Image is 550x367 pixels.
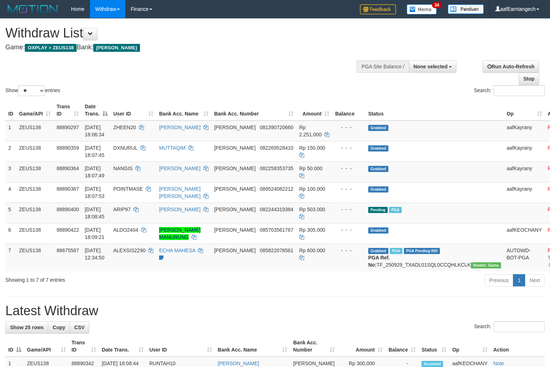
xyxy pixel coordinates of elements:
[474,85,545,96] label: Search:
[113,166,133,171] span: NANGIS
[5,223,16,244] td: 6
[525,274,545,286] a: Next
[389,207,402,213] span: Marked by aafanarl
[335,226,362,234] div: - - -
[5,4,60,14] img: MOTION_logo.png
[260,145,293,151] span: Copy 082269528410 to clipboard
[299,145,325,151] span: Rp 150.000
[211,100,296,121] th: Bank Acc. Number: activate to sort column ascending
[48,321,70,334] a: Copy
[85,145,104,158] span: [DATE] 18:07:45
[57,124,79,130] span: 88890297
[5,321,48,334] a: Show 25 rows
[421,361,443,367] span: Accepted
[69,321,89,334] a: CSV
[214,166,256,171] span: [PERSON_NAME]
[260,124,293,130] span: Copy 081390720660 to clipboard
[365,100,504,121] th: Status
[5,44,360,51] h4: Game: Bank:
[5,244,16,271] td: 7
[449,336,490,357] th: Op: activate to sort column ascending
[215,336,290,357] th: Bank Acc. Name: activate to sort column ascending
[5,336,24,357] th: ID: activate to sort column descending
[214,145,256,151] span: [PERSON_NAME]
[504,223,545,244] td: aafKEOCHANY
[299,166,323,171] span: Rp 50.000
[16,121,54,141] td: ZEUS138
[368,248,388,254] span: Grabbed
[16,182,54,203] td: ZEUS138
[5,26,360,40] h1: Withdraw List
[260,248,293,253] span: Copy 085822076561 to clipboard
[365,244,504,271] td: TF_250929_TXADL01SQL0CCQHLKCLK
[214,248,256,253] span: [PERSON_NAME]
[111,100,156,121] th: User ID: activate to sort column ascending
[57,166,79,171] span: 88890364
[82,100,110,121] th: Date Trans.: activate to sort column descending
[214,186,256,192] span: [PERSON_NAME]
[85,207,104,219] span: [DATE] 18:08:45
[368,227,388,234] span: Grabbed
[419,336,449,357] th: Status: activate to sort column ascending
[85,124,104,137] span: [DATE] 18:06:34
[293,361,334,366] span: [PERSON_NAME]
[99,336,146,357] th: Date Trans.: activate to sort column ascending
[368,125,388,131] span: Grabbed
[54,100,82,121] th: Trans ID: activate to sort column ascending
[407,4,437,14] img: Button%20Memo.svg
[113,124,136,130] span: ZHEEN20
[159,145,186,151] a: MUTTAQIM
[85,166,104,178] span: [DATE] 18:07:49
[335,124,362,131] div: - - -
[335,165,362,172] div: - - -
[5,121,16,141] td: 1
[368,255,390,268] b: PGA Ref. No:
[57,248,79,253] span: 88675587
[57,145,79,151] span: 88890359
[85,248,104,260] span: [DATE] 12:34:50
[85,186,104,199] span: [DATE] 18:07:53
[16,244,54,271] td: ZEUS138
[113,145,137,151] span: DXNURUL
[214,207,256,212] span: [PERSON_NAME]
[471,262,501,268] span: Vendor URL: https://trx31.1velocity.biz
[5,304,545,318] h1: Latest Withdraw
[159,248,195,253] a: ECHA MAHESA
[113,207,131,212] span: ARIP97
[357,60,409,73] div: PGA Site Balance /
[16,162,54,182] td: ZEUS138
[448,4,484,14] img: panduan.png
[368,207,388,213] span: Pending
[93,44,140,52] span: [PERSON_NAME]
[214,227,256,233] span: [PERSON_NAME]
[57,207,79,212] span: 88890400
[414,64,448,69] span: None selected
[113,227,138,233] span: ALDO2404
[335,206,362,213] div: - - -
[218,361,259,366] a: [PERSON_NAME]
[5,85,60,96] label: Show entries
[57,186,79,192] span: 88890367
[146,336,215,357] th: User ID: activate to sort column ascending
[18,85,45,96] select: Showentries
[504,162,545,182] td: aafKayrany
[335,144,362,151] div: - - -
[16,141,54,162] td: ZEUS138
[214,124,256,130] span: [PERSON_NAME]
[504,244,545,271] td: AUTOWD-BOT-PGA
[260,166,293,171] span: Copy 082258353735 to clipboard
[159,227,200,240] a: [PERSON_NAME] MANURUNG
[338,336,386,357] th: Amount: activate to sort column ascending
[299,227,325,233] span: Rp 305.000
[159,124,200,130] a: [PERSON_NAME]
[360,4,396,14] img: Feedback.jpg
[493,85,545,96] input: Search:
[10,325,44,330] span: Show 25 rows
[368,166,388,172] span: Grabbed
[493,321,545,332] input: Search:
[404,248,440,254] span: PGA Pending
[16,203,54,223] td: ZEUS138
[504,141,545,162] td: aafKayrany
[493,361,504,366] a: Note
[16,223,54,244] td: ZEUS138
